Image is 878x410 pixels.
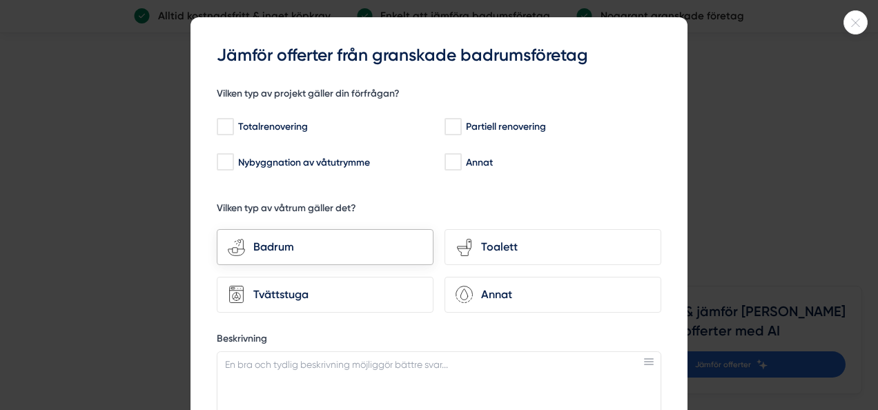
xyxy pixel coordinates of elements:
label: Beskrivning [217,332,661,349]
input: Annat [445,155,460,169]
h5: Vilken typ av projekt gäller din förfrågan? [217,87,400,104]
input: Partiell renovering [445,120,460,134]
h5: Vilken typ av våtrum gäller det? [217,202,356,219]
h3: Jämför offerter från granskade badrumsföretag [217,43,661,68]
input: Nybyggnation av våtutrymme [217,155,233,169]
input: Totalrenovering [217,120,233,134]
